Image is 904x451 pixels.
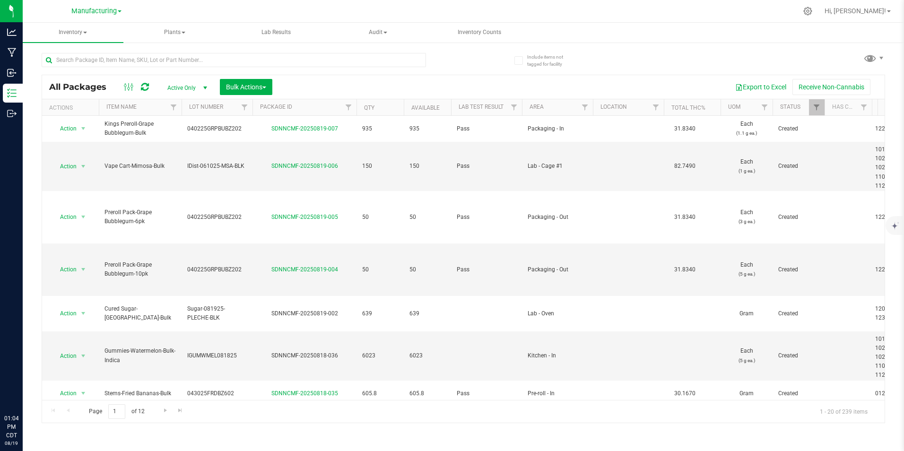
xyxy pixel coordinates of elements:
[362,389,398,398] span: 605.8
[251,309,358,318] div: SDNNCMF-20250819-002
[328,23,428,42] span: Audit
[52,160,77,173] span: Action
[9,375,38,404] iframe: Resource center
[726,157,767,175] span: Each
[187,304,247,322] span: Sugar-081925-PLECHE-BLK
[457,124,516,133] span: Pass
[251,351,358,360] div: SDNNCMF-20250818-036
[23,23,123,43] a: Inventory
[78,263,89,276] span: select
[809,99,825,115] a: Filter
[726,208,767,226] span: Each
[778,309,819,318] span: Created
[409,309,445,318] span: 639
[271,390,338,397] a: SDNNCMF-20250818-035
[78,307,89,320] span: select
[71,7,117,15] span: Manufacturing
[530,104,544,110] a: Area
[7,109,17,118] inline-svg: Outbound
[669,159,700,173] span: 82.7490
[52,263,77,276] span: Action
[104,347,176,364] span: Gummies-Watermelon-Bulk-Indica
[78,210,89,224] span: select
[671,104,705,111] a: Total THC%
[409,213,445,222] span: 50
[104,208,176,226] span: Preroll Pack-Grape Bubblegum-6pk
[187,389,247,398] span: 043025FRDBZ602
[856,99,872,115] a: Filter
[669,263,700,277] span: 31.8340
[271,163,338,169] a: SDNNCMF-20250819-006
[409,265,445,274] span: 50
[457,213,516,222] span: Pass
[792,79,870,95] button: Receive Non-Cannabis
[778,265,819,274] span: Created
[124,23,225,43] a: Plants
[726,309,767,318] span: Gram
[669,210,700,224] span: 31.8340
[528,351,587,360] span: Kitchen - In
[527,53,574,68] span: Include items not tagged for facility
[52,387,77,400] span: Action
[409,162,445,171] span: 150
[600,104,627,110] a: Location
[49,82,116,92] span: All Packages
[726,260,767,278] span: Each
[780,104,800,110] a: Status
[106,104,137,110] a: Item Name
[104,162,176,171] span: Vape Cart-Mimosa-Bulk
[728,104,740,110] a: UOM
[7,27,17,37] inline-svg: Analytics
[362,351,398,360] span: 6023
[226,83,266,91] span: Bulk Actions
[237,99,252,115] a: Filter
[726,347,767,364] span: Each
[341,99,356,115] a: Filter
[757,99,773,115] a: Filter
[457,389,516,398] span: Pass
[669,122,700,136] span: 31.8340
[271,266,338,273] a: SDNNCMF-20250819-004
[825,99,872,116] th: Has COA
[4,414,18,440] p: 01:04 PM CDT
[42,53,426,67] input: Search Package ID, Item Name, SKU, Lot or Part Number...
[4,440,18,447] p: 08/19
[528,389,587,398] span: Pre-roll - In
[409,389,445,398] span: 605.8
[108,404,125,419] input: 1
[362,124,398,133] span: 935
[78,160,89,173] span: select
[528,265,587,274] span: Packaging - Out
[411,104,440,111] a: Available
[52,349,77,363] span: Action
[187,213,247,222] span: 040225GRPBUBZ202
[158,404,172,417] a: Go to the next page
[7,68,17,78] inline-svg: Inbound
[506,99,522,115] a: Filter
[457,162,516,171] span: Pass
[362,162,398,171] span: 150
[778,124,819,133] span: Created
[648,99,664,115] a: Filter
[577,99,593,115] a: Filter
[104,389,176,398] span: Stems-Fried Bananas-Bulk
[362,265,398,274] span: 50
[778,162,819,171] span: Created
[52,307,77,320] span: Action
[78,122,89,135] span: select
[528,162,587,171] span: Lab - Cage #1
[825,7,886,15] span: Hi, [PERSON_NAME]!
[726,129,767,138] p: (1.1 g ea.)
[125,23,225,42] span: Plants
[528,124,587,133] span: Packaging - In
[528,309,587,318] span: Lab - Oven
[729,79,792,95] button: Export to Excel
[802,7,814,16] div: Manage settings
[726,356,767,365] p: (5 g ea.)
[104,304,176,322] span: Cured Sugar-[GEOGRAPHIC_DATA]-Bulk
[271,125,338,132] a: SDNNCMF-20250819-007
[778,351,819,360] span: Created
[459,104,504,110] a: Lab Test Result
[52,122,77,135] span: Action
